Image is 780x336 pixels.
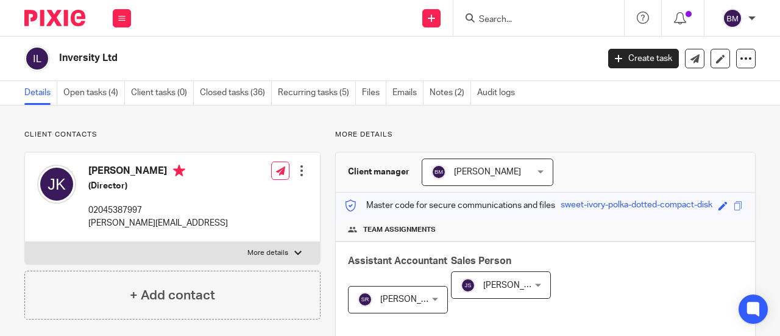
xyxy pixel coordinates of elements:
[247,248,288,258] p: More details
[723,9,742,28] img: svg%3E
[454,168,521,176] span: [PERSON_NAME]
[431,165,446,179] img: svg%3E
[24,46,50,71] img: svg%3E
[200,81,272,105] a: Closed tasks (36)
[173,165,185,177] i: Primary
[608,49,679,68] a: Create task
[345,199,555,212] p: Master code for secure communications and files
[88,217,228,229] p: [PERSON_NAME][EMAIL_ADDRESS]
[88,204,228,216] p: 02045387997
[131,81,194,105] a: Client tasks (0)
[37,165,76,204] img: svg%3E
[363,225,436,235] span: Team assignments
[24,81,57,105] a: Details
[88,165,228,180] h4: [PERSON_NAME]
[63,81,125,105] a: Open tasks (4)
[348,256,447,266] span: Assistant Accountant
[561,199,712,213] div: sweet-ivory-polka-dotted-compact-disk
[59,52,484,65] h2: Inversity Ltd
[451,256,511,266] span: Sales Person
[430,81,471,105] a: Notes (2)
[461,278,475,293] img: svg%3E
[483,281,550,290] span: [PERSON_NAME]
[358,292,372,307] img: svg%3E
[24,130,321,140] p: Client contacts
[88,180,228,192] h5: (Director)
[380,295,447,304] span: [PERSON_NAME]
[348,166,409,178] h3: Client manager
[478,15,587,26] input: Search
[392,81,424,105] a: Emails
[477,81,521,105] a: Audit logs
[362,81,386,105] a: Files
[24,10,85,26] img: Pixie
[130,286,215,305] h4: + Add contact
[335,130,756,140] p: More details
[278,81,356,105] a: Recurring tasks (5)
